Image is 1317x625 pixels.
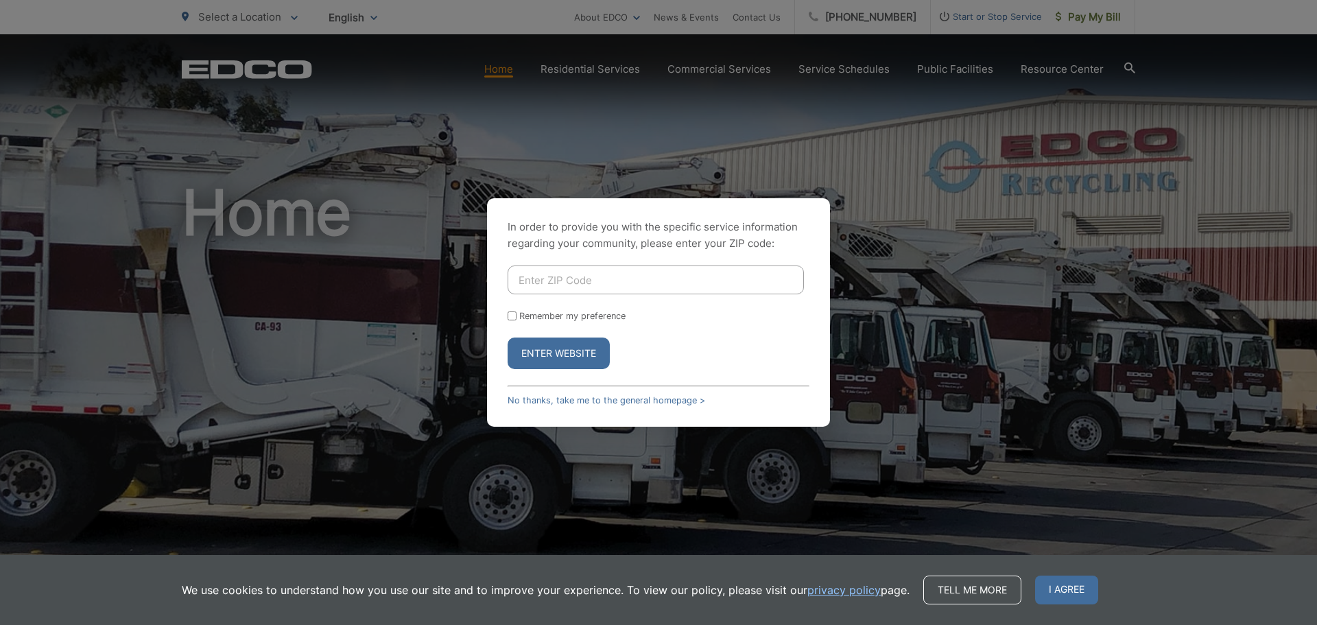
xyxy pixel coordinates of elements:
[519,311,626,321] label: Remember my preference
[1035,576,1098,604] span: I agree
[182,582,910,598] p: We use cookies to understand how you use our site and to improve your experience. To view our pol...
[807,582,881,598] a: privacy policy
[508,219,809,252] p: In order to provide you with the specific service information regarding your community, please en...
[508,266,804,294] input: Enter ZIP Code
[508,395,705,405] a: No thanks, take me to the general homepage >
[923,576,1021,604] a: Tell me more
[508,338,610,369] button: Enter Website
